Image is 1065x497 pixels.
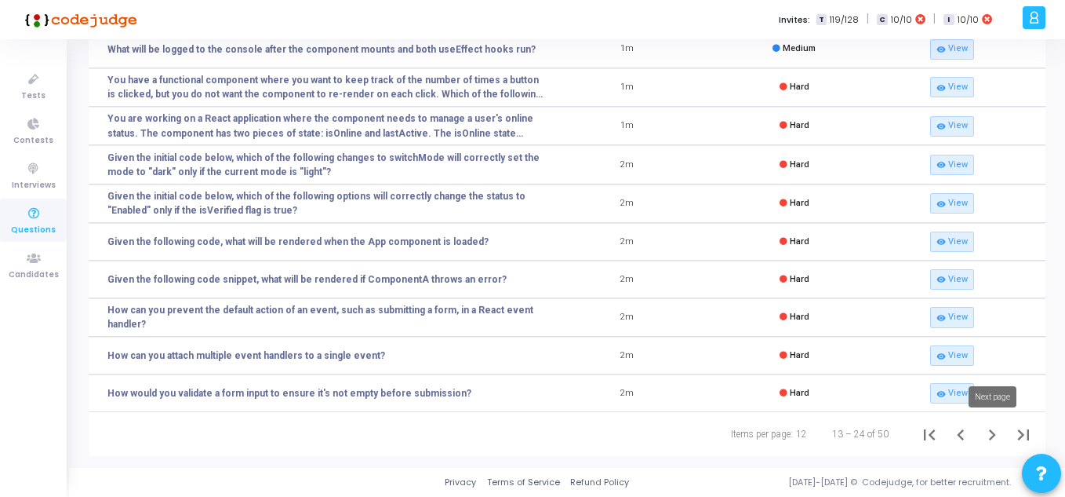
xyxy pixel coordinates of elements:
div: 12 [796,427,807,441]
td: 1m [543,31,711,68]
span: Questions [11,224,56,237]
span: Tests [21,90,45,103]
a: Terms of Service [487,476,560,489]
i: visibility [936,45,945,53]
div: Next page [969,386,1016,407]
td: 2m [543,298,711,337]
a: You have a functional component where you want to keep track of the number of times a button is c... [107,73,543,101]
span: Contests [13,134,53,148]
a: visibilityView [930,232,974,252]
a: How can you attach multiple event handlers to a single event? [107,349,385,363]
a: Privacy [445,476,476,489]
span: T [816,14,827,26]
span: | [933,11,936,27]
span: | [867,11,869,27]
a: Given the following code, what will be rendered when the App component is loaded? [107,235,489,249]
td: 2m [543,375,711,412]
td: 2m [543,337,711,375]
td: 1m [543,68,711,107]
a: visibilityView [930,77,974,97]
td: 1m [543,107,711,145]
div: Medium [772,42,816,56]
img: logo [20,4,137,35]
span: I [943,14,954,26]
div: [DATE]-[DATE] © Codejudge, for better recruitment. [629,476,1045,489]
div: Hard [780,159,809,172]
div: Hard [780,119,809,133]
button: First page [914,418,945,450]
td: 2m [543,185,711,223]
i: visibility [936,275,945,283]
span: 10/10 [891,13,912,27]
div: Hard [780,197,809,210]
a: You are working on a React application where the component needs to manage a user's online status... [107,111,543,140]
a: visibilityView [930,116,974,137]
td: 2m [543,223,711,261]
td: 2m [543,261,711,298]
span: C [877,14,887,26]
a: visibilityView [930,39,974,60]
div: Hard [780,387,809,400]
a: Refund Policy [570,476,629,489]
a: What will be logged to the console after the component mounts and both useEffect hooks run? [107,42,536,57]
i: visibility [936,237,945,246]
i: visibility [936,160,945,169]
i: visibility [936,122,945,130]
a: Given the initial code below, which of the following options will correctly change the status to ... [107,189,543,217]
button: Previous page [945,418,976,450]
i: visibility [936,199,945,208]
div: Hard [780,236,809,249]
a: How would you validate a form input to ensure it's not empty before submission? [107,386,471,400]
div: Hard [780,81,809,94]
a: visibilityView [930,269,974,290]
i: visibility [936,352,945,360]
span: 119/128 [830,13,859,27]
i: visibility [936,83,945,92]
a: visibilityView [930,155,974,175]
a: How can you prevent the default action of an event, such as submitting a form, in a React event h... [107,303,543,331]
button: Last page [1008,418,1039,450]
span: Candidates [9,269,59,282]
a: visibilityView [930,345,974,366]
div: Hard [780,311,809,324]
a: visibilityView [930,383,974,404]
i: visibility [936,313,945,322]
div: Items per page: [731,427,793,441]
a: visibilityView [930,193,974,214]
span: Interviews [12,179,56,192]
div: Hard [780,349,809,363]
div: 13 – 24 of 50 [832,427,889,441]
a: Given the initial code below, which of the following changes to switchMode will correctly set the... [107,151,543,179]
div: Hard [780,273,809,287]
i: visibility [936,389,945,398]
td: 2m [543,145,711,184]
a: visibilityView [930,307,974,327]
span: 10/10 [958,13,979,27]
a: Given the following code snippet, what will be rendered if ComponentA throws an error? [107,272,507,287]
label: Invites: [779,13,810,27]
button: Next page [976,418,1008,450]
